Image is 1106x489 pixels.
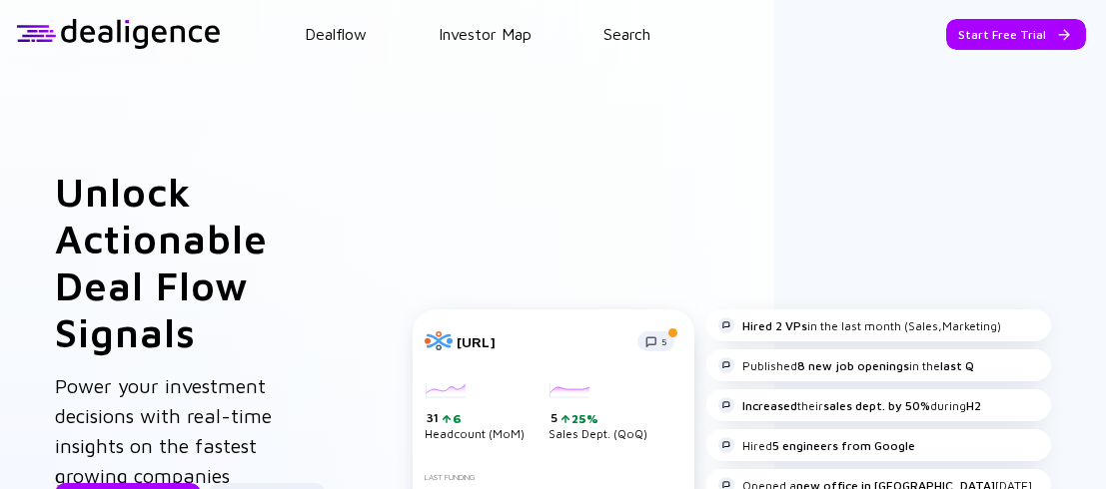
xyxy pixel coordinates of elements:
div: Last Funding [425,473,682,482]
div: 25% [569,411,598,426]
div: their during [718,397,981,413]
div: Published in the [718,357,974,373]
a: Search [603,25,650,43]
strong: Hired 2 VPs [742,318,807,333]
div: 6 [451,411,462,426]
button: Start Free Trial [946,19,1086,50]
div: Hired [718,437,915,453]
a: Dealflow [305,25,367,43]
div: 31 [427,410,525,426]
strong: sales dept. by 50% [823,398,930,413]
strong: 8 new job openings [797,358,909,373]
strong: 5 engineers from Google [772,438,915,453]
a: Investor Map [439,25,532,43]
div: Sales Dept. (QoQ) [549,383,647,441]
strong: Increased [742,398,797,413]
div: in the last month (Sales,Marketing) [718,317,1001,333]
strong: H2 [966,398,981,413]
span: Power your investment decisions with real-time insights on the fastest growing companies [55,374,272,487]
div: Headcount (MoM) [425,383,525,441]
h1: Unlock Actionable Deal Flow Signals [55,168,332,355]
div: 5 [551,410,647,426]
div: [URL] [457,333,625,350]
strong: last Q [940,358,974,373]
